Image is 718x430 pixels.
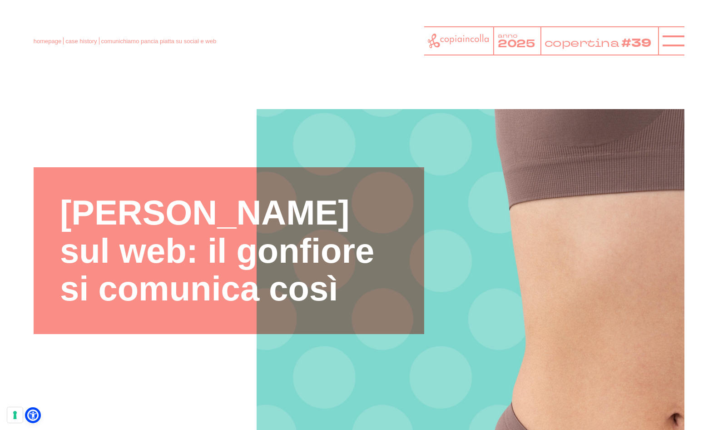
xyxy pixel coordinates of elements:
[60,194,398,308] h1: [PERSON_NAME] sul web: il gonfiore si comunica così
[27,410,39,421] a: Open Accessibility Menu
[623,35,654,51] tspan: #39
[498,37,535,51] tspan: 2025
[101,38,217,45] span: comunichiamo pancia piatta su social e web
[544,35,621,50] tspan: copertina
[498,31,518,40] tspan: anno
[7,407,23,423] button: Le tue preferenze relative al consenso per le tecnologie di tracciamento
[34,38,61,45] a: homepage
[65,38,97,45] a: case history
